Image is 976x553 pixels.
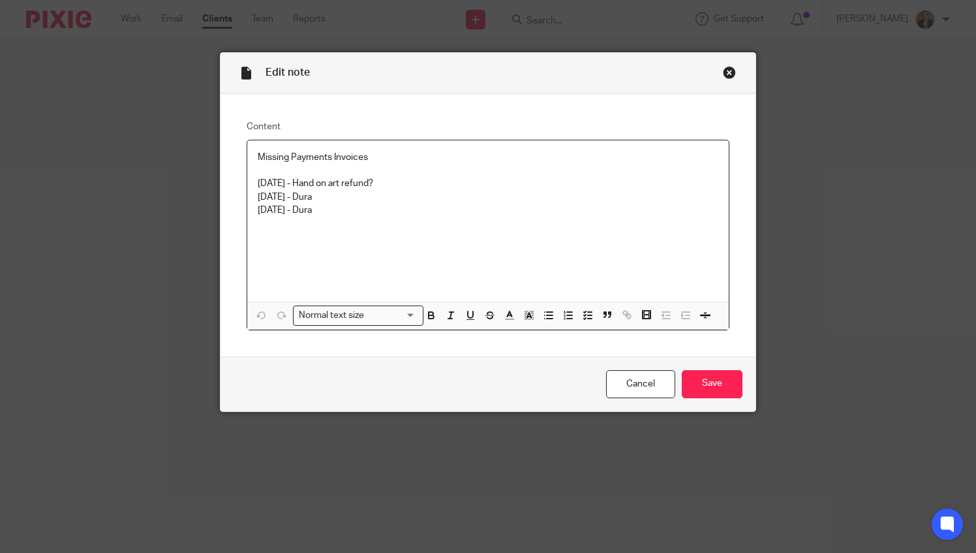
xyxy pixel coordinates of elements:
div: Close this dialog window [723,66,736,79]
label: Content [247,120,730,133]
p: [DATE] - Dura [258,204,719,217]
p: [DATE] - Hand on art refund? [258,177,719,190]
p: [DATE] - Dura [258,191,719,204]
a: Cancel [606,370,675,398]
span: Edit note [266,67,310,78]
input: Search for option [369,309,416,323]
p: Missing Payments Invoices [258,151,719,164]
input: Save [682,370,742,398]
span: Normal text size [296,309,367,323]
div: Search for option [293,306,423,326]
